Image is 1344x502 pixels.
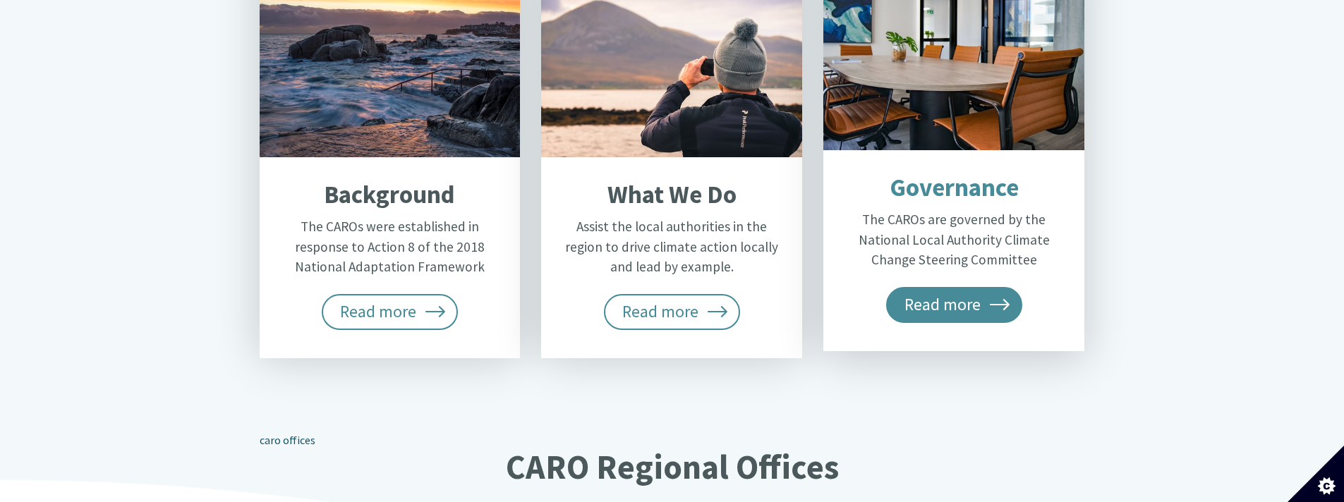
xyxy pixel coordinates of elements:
p: Assist the local authorities in the region to drive climate action locally and lead by example. [562,216,782,277]
h2: Background [279,180,500,209]
button: Set cookie preferences [1288,446,1344,502]
a: caro offices [260,433,315,447]
h2: CARO Regional Offices [260,448,1085,486]
h2: Governance [844,173,1064,202]
span: Read more [604,294,741,329]
span: Read more [886,287,1023,322]
span: Read more [322,294,459,329]
p: The CAROs are governed by the National Local Authority Climate Change Steering Committee [844,209,1064,270]
p: The CAROs were established in response to Action 8 of the 2018 National Adaptation Framework [279,216,500,277]
h2: What We Do [562,180,782,209]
